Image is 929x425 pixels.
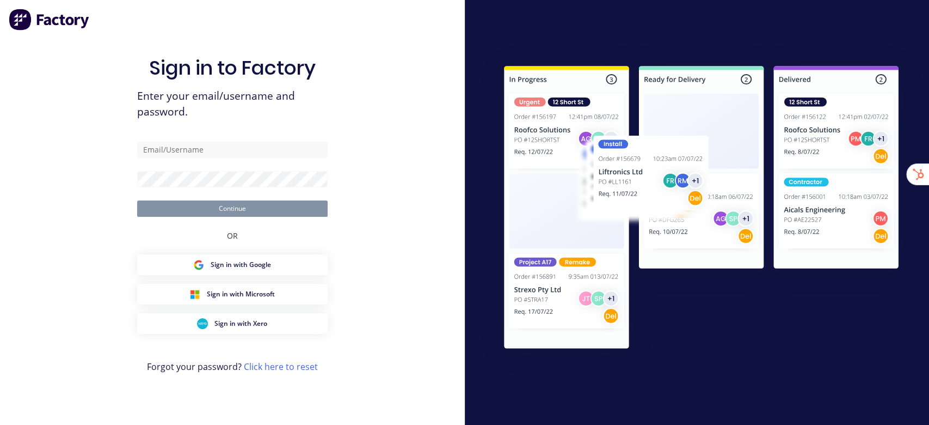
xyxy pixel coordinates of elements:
button: Google Sign inSign in with Google [137,254,328,275]
span: Sign in with Xero [214,319,267,329]
input: Email/Username [137,142,328,158]
button: Xero Sign inSign in with Xero [137,313,328,334]
img: Factory [9,9,90,31]
img: Sign in [480,44,922,374]
a: Click here to reset [244,361,318,373]
span: Enter your email/username and password. [137,88,328,120]
img: Xero Sign in [197,318,208,329]
h1: Sign in to Factory [149,56,316,80]
button: Continue [137,201,328,217]
button: Microsoft Sign inSign in with Microsoft [137,284,328,305]
img: Google Sign in [193,259,204,270]
span: Sign in with Microsoft [207,289,275,299]
img: Microsoft Sign in [189,289,200,300]
span: Sign in with Google [211,260,271,270]
div: OR [227,217,238,254]
span: Forgot your password? [147,360,318,373]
